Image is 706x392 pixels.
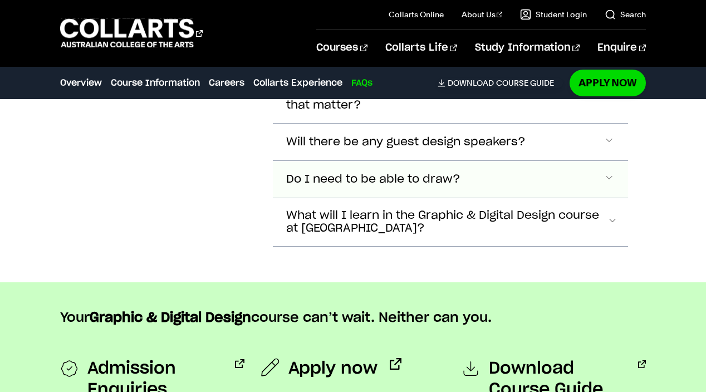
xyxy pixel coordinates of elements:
[605,9,646,20] a: Search
[286,136,526,149] span: Will there be any guest design speakers?
[286,209,607,235] span: What will I learn in the Graphic & Digital Design course at [GEOGRAPHIC_DATA]?
[60,309,646,327] p: Your course can’t wait. Neither can you.
[597,30,646,66] a: Enquire
[261,358,401,379] a: Apply now
[273,75,628,123] button: I’ve never used the Adobe Creative Suite before. Does that matter?
[385,30,457,66] a: Collarts Life
[286,86,606,112] span: I’ve never used the Adobe Creative Suite before. Does that matter?
[462,9,503,20] a: About Us
[90,311,251,325] strong: Graphic & Digital Design
[209,76,244,90] a: Careers
[111,76,200,90] a: Course Information
[253,76,342,90] a: Collarts Experience
[286,173,460,186] span: Do I need to be able to draw?
[438,78,563,88] a: DownloadCourse Guide
[273,161,628,198] button: Do I need to be able to draw?
[389,9,444,20] a: Collarts Online
[475,30,580,66] a: Study Information
[448,78,494,88] span: Download
[570,70,646,96] a: Apply Now
[60,76,102,90] a: Overview
[351,76,372,90] a: FAQs
[520,9,587,20] a: Student Login
[316,30,367,66] a: Courses
[60,17,203,49] div: Go to homepage
[273,124,628,160] button: Will there be any guest design speakers?
[288,358,377,379] span: Apply now
[273,198,628,246] button: What will I learn in the Graphic & Digital Design course at [GEOGRAPHIC_DATA]?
